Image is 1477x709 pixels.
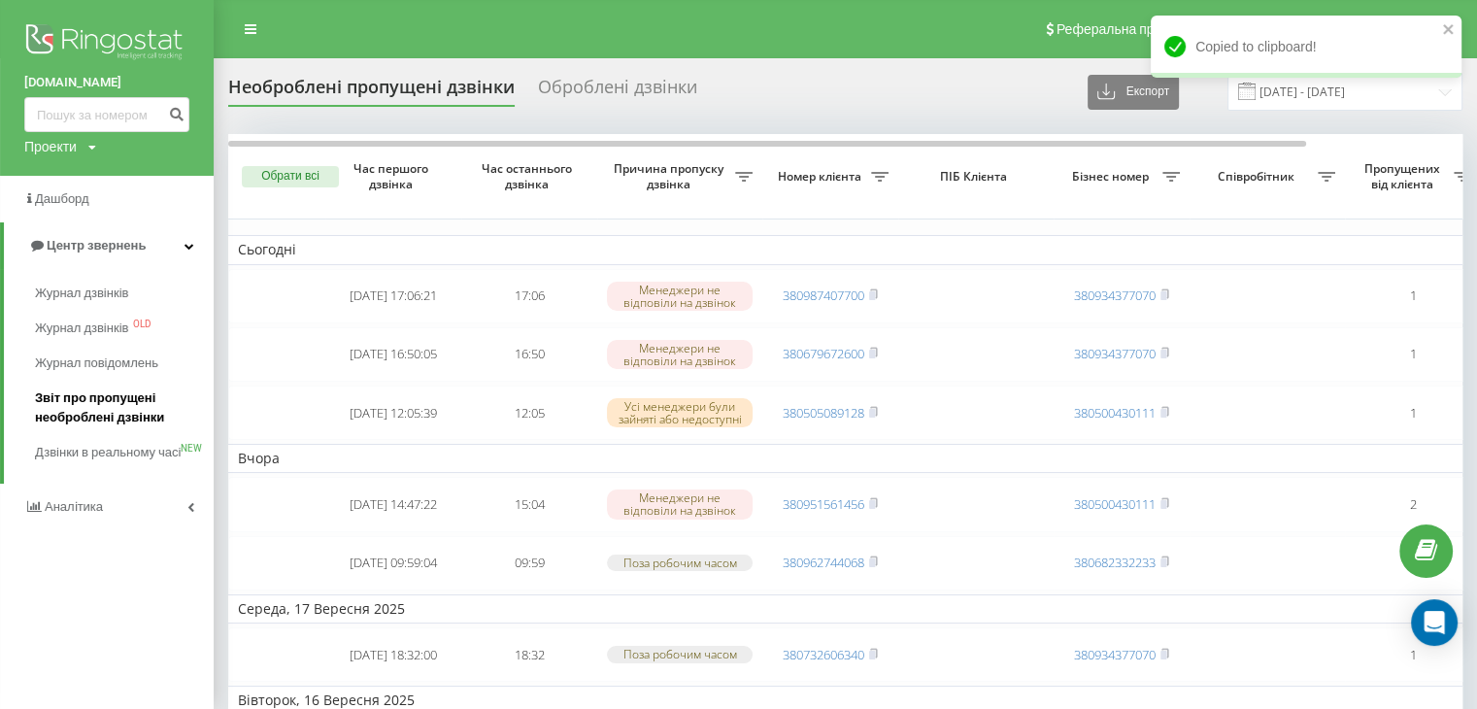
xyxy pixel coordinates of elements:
[607,555,753,571] div: Поза робочим часом
[35,381,214,435] a: Звіт про пропущені необроблені дзвінки
[35,284,128,303] span: Журнал дзвінків
[325,536,461,591] td: [DATE] 09:59:04
[242,166,339,187] button: Обрати всі
[1074,495,1156,513] a: 380500430111
[1074,287,1156,304] a: 380934377070
[35,319,128,338] span: Журнал дзвінків
[1074,554,1156,571] a: 380682332233
[45,499,103,514] span: Аналiтика
[325,386,461,440] td: [DATE] 12:05:39
[35,191,89,206] span: Дашборд
[607,490,753,519] div: Менеджери не відповіли на дзвінок
[1199,169,1318,185] span: Співробітник
[1074,345,1156,362] a: 380934377070
[325,477,461,531] td: [DATE] 14:47:22
[461,386,597,440] td: 12:05
[228,77,515,107] div: Необроблені пропущені дзвінки
[783,287,864,304] a: 380987407700
[35,435,214,470] a: Дзвінки в реальному часіNEW
[783,646,864,663] a: 380732606340
[24,19,189,68] img: Ringostat logo
[35,276,214,311] a: Журнал дзвінків
[1074,404,1156,422] a: 380500430111
[783,554,864,571] a: 380962744068
[607,161,735,191] span: Причина пропуску дзвінка
[607,646,753,662] div: Поза робочим часом
[772,169,871,185] span: Номер клієнта
[461,477,597,531] td: 15:04
[1063,169,1162,185] span: Бізнес номер
[35,388,204,427] span: Звіт про пропущені необроблені дзвінки
[538,77,697,107] div: Оброблені дзвінки
[24,97,189,132] input: Пошук за номером
[1442,21,1456,40] button: close
[1355,161,1454,191] span: Пропущених від клієнта
[24,73,189,92] a: [DOMAIN_NAME]
[783,404,864,422] a: 380505089128
[325,327,461,382] td: [DATE] 16:50:05
[607,398,753,427] div: Усі менеджери були зайняті або недоступні
[35,311,214,346] a: Журнал дзвінківOLD
[35,354,158,373] span: Журнал повідомлень
[35,443,181,462] span: Дзвінки в реальному часі
[783,345,864,362] a: 380679672600
[461,327,597,382] td: 16:50
[783,495,864,513] a: 380951561456
[325,269,461,323] td: [DATE] 17:06:21
[461,536,597,591] td: 09:59
[47,238,146,253] span: Центр звернень
[1057,21,1199,37] span: Реферальна програма
[461,269,597,323] td: 17:06
[1088,75,1179,110] button: Експорт
[915,169,1037,185] span: ПІБ Клієнта
[1074,646,1156,663] a: 380934377070
[607,282,753,311] div: Менеджери не відповіли на дзвінок
[461,627,597,682] td: 18:32
[4,222,214,269] a: Центр звернень
[1151,16,1461,78] div: Copied to clipboard!
[1411,599,1458,646] div: Open Intercom Messenger
[341,161,446,191] span: Час першого дзвінка
[477,161,582,191] span: Час останнього дзвінка
[24,137,77,156] div: Проекти
[35,346,214,381] a: Журнал повідомлень
[325,627,461,682] td: [DATE] 18:32:00
[607,340,753,369] div: Менеджери не відповіли на дзвінок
